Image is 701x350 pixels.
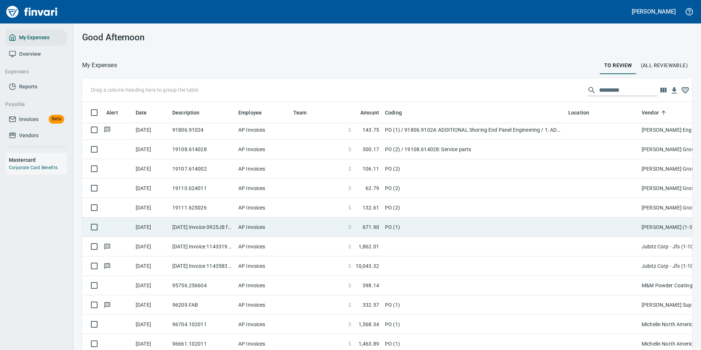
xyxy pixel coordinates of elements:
td: 19111.625026 [169,198,235,218]
span: Invoices [19,115,38,124]
p: Drag a column heading here to group the table [91,86,198,94]
span: Expenses [5,67,60,76]
button: Download Table [669,85,680,96]
td: 91806.91024 [169,120,235,140]
span: $ [348,204,351,211]
h5: [PERSON_NAME] [632,8,676,15]
span: Beta [49,115,64,123]
a: My Expenses [6,29,67,46]
span: $ [348,185,351,192]
td: PO (1) [382,295,565,315]
td: 19107.614002 [169,159,235,179]
span: Team [293,108,316,117]
td: PO (1) [382,218,565,237]
span: 1,568.34 [359,321,379,328]
td: [DATE] [133,276,169,295]
td: [DATE] [133,198,169,218]
span: 132.61 [363,204,379,211]
span: Reports [19,82,37,91]
span: Location [568,108,599,117]
span: Description [172,108,209,117]
span: Coding [385,108,411,117]
span: Alert [106,108,118,117]
span: Amount [360,108,379,117]
span: 398.14 [363,282,379,289]
td: [DATE] Invoice 1143319 from Jubitz Corp - Jfs (1-10543) [169,237,235,256]
span: Team [293,108,307,117]
span: Employee [238,108,262,117]
td: [DATE] [133,295,169,315]
td: AP Invoices [235,159,290,179]
span: $ [348,282,351,289]
button: [PERSON_NAME] [630,6,678,17]
td: PO (2) [382,159,565,179]
span: My Expenses [19,33,49,42]
span: $ [348,321,351,328]
button: Expenses [2,65,63,79]
button: Payable [2,98,63,111]
span: Has messages [103,127,111,132]
span: Employee [238,108,271,117]
span: Has messages [103,244,111,249]
span: Vendor [642,108,668,117]
p: My Expenses [82,61,117,70]
span: Date [136,108,147,117]
td: AP Invoices [235,120,290,140]
span: 300.17 [363,146,379,153]
span: 62.79 [366,185,379,192]
td: [DATE] [133,237,169,256]
td: AP Invoices [235,140,290,159]
button: Choose columns to display [658,85,669,96]
td: [DATE] [133,179,169,198]
span: Vendor [642,108,659,117]
span: 1,463.89 [359,340,379,347]
td: PO (1) [382,315,565,334]
span: $ [348,243,351,250]
span: $ [348,223,351,231]
td: AP Invoices [235,218,290,237]
td: PO (2) [382,198,565,218]
span: 143.75 [363,126,379,134]
a: Overview [6,46,67,62]
nav: breadcrumb [82,61,117,70]
span: 671.90 [363,223,379,231]
span: 1,862.01 [359,243,379,250]
td: AP Invoices [235,276,290,295]
h6: Mastercard [9,156,67,164]
td: [DATE] Invoice 1143583 from Jubitz Corp - Jfs (1-10543) [169,256,235,276]
td: PO (1) / 91806.91024: ADDITIONAL Shoring End Panel Engineering / 1: ADDITIONAL Shoring End Panel ... [382,120,565,140]
td: PO (2) / 19108.614028: Service parts [382,140,565,159]
span: Payable [5,100,60,109]
span: Alert [106,108,128,117]
td: [DATE] [133,218,169,237]
span: Location [568,108,589,117]
span: Has messages [103,263,111,268]
td: 19110.624011 [169,179,235,198]
span: $ [348,126,351,134]
span: $ [348,262,351,270]
td: AP Invoices [235,237,290,256]
span: 10,043.32 [356,262,379,270]
a: Corporate Card Benefits [9,165,58,170]
td: AP Invoices [235,179,290,198]
span: $ [348,146,351,153]
span: Date [136,108,157,117]
img: Finvari [4,3,59,21]
td: [DATE] [133,140,169,159]
span: Overview [19,50,41,59]
td: 95756.256604 [169,276,235,295]
td: AP Invoices [235,256,290,276]
span: Amount [351,108,379,117]
span: (All Reviewable) [641,61,688,70]
span: Vendors [19,131,38,140]
span: Has messages [103,302,111,307]
h3: Good Afternoon [82,32,274,43]
td: [DATE] [133,315,169,334]
td: [DATE] [133,159,169,179]
a: InvoicesBeta [6,111,67,128]
span: To Review [604,61,632,70]
td: AP Invoices [235,295,290,315]
span: $ [348,340,351,347]
td: AP Invoices [235,315,290,334]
